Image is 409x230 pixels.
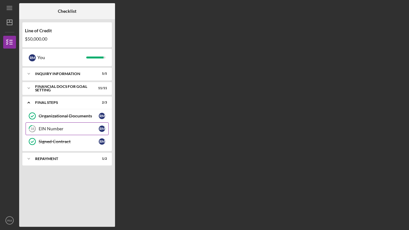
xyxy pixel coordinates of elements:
text: RM [7,219,12,222]
div: FINAL STEPS [35,101,91,104]
div: EIN Number [39,126,99,131]
div: R M [99,113,105,119]
a: Organizational DocumentsRM [26,110,109,122]
button: RM [3,214,16,227]
div: R M [29,54,36,61]
a: 18EIN NumberRM [26,122,109,135]
div: Repayment [35,157,91,161]
div: 11 / 11 [96,86,107,90]
div: $50,000.00 [25,36,109,42]
div: R M [99,126,105,132]
div: Signed Contract [39,139,99,144]
div: Line of Credit [25,28,109,33]
tspan: 18 [30,127,34,131]
div: Financial Docs for Goal Setting [35,85,91,92]
div: R M [99,138,105,145]
div: 1 / 2 [96,157,107,161]
a: Signed ContractRM [26,135,109,148]
div: 2 / 3 [96,101,107,104]
div: You [37,52,86,63]
div: INQUIRY INFORMATION [35,72,91,76]
div: 5 / 5 [96,72,107,76]
div: Organizational Documents [39,113,99,119]
b: Checklist [58,9,76,14]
